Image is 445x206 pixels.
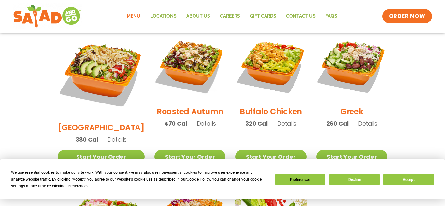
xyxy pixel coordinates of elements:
span: 470 Cal [164,119,187,128]
a: Menu [122,9,145,24]
span: Preferences [68,184,88,188]
h2: [GEOGRAPHIC_DATA] [58,122,145,133]
button: Preferences [275,174,325,185]
span: Details [197,119,216,128]
span: 320 Cal [245,119,268,128]
img: Product photo for BBQ Ranch Salad [58,30,145,117]
a: Careers [215,9,245,24]
span: 380 Cal [76,135,98,144]
a: ORDER NOW [382,9,432,23]
a: Locations [145,9,181,24]
span: ORDER NOW [389,12,425,20]
a: Start Your Order [316,150,387,164]
img: Product photo for Roasted Autumn Salad [154,30,225,101]
a: Start Your Order [154,150,225,164]
a: Contact Us [281,9,321,24]
h2: Roasted Autumn [157,106,223,117]
img: new-SAG-logo-768×292 [13,3,82,29]
span: Details [277,119,296,128]
img: Product photo for Buffalo Chicken Salad [235,30,306,101]
span: Details [108,135,127,144]
button: Decline [329,174,380,185]
a: GIFT CARDS [245,9,281,24]
a: FAQs [321,9,342,24]
h2: Buffalo Chicken [240,106,302,117]
a: About Us [181,9,215,24]
a: Start Your Order [58,150,145,164]
span: 260 Cal [326,119,349,128]
a: Start Your Order [235,150,306,164]
span: Cookie Policy [187,177,210,182]
nav: Menu [122,9,342,24]
img: Product photo for Greek Salad [316,30,387,101]
div: We use essential cookies to make our site work. With your consent, we may also use non-essential ... [11,169,267,190]
span: Details [358,119,377,128]
h2: Greek [340,106,363,117]
button: Accept [383,174,434,185]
